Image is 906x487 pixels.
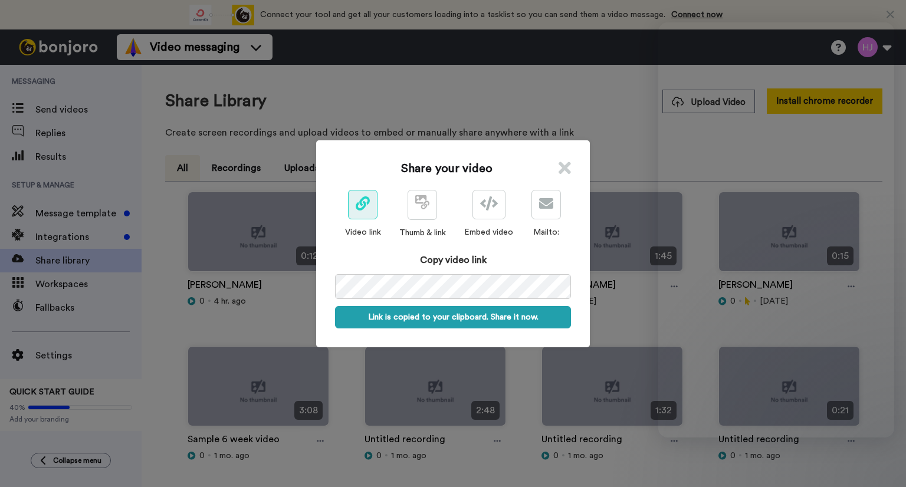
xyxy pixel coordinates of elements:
[399,227,446,239] div: Thumb & link
[866,447,894,475] iframe: Intercom live chat
[345,226,381,238] div: Video link
[658,22,894,437] iframe: Intercom live chat
[335,253,571,267] div: Copy video link
[464,226,513,238] div: Embed video
[531,226,561,238] div: Mailto:
[335,306,571,328] button: Link is copied to your clipboard. Share it now.
[401,160,493,177] h1: Share your video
